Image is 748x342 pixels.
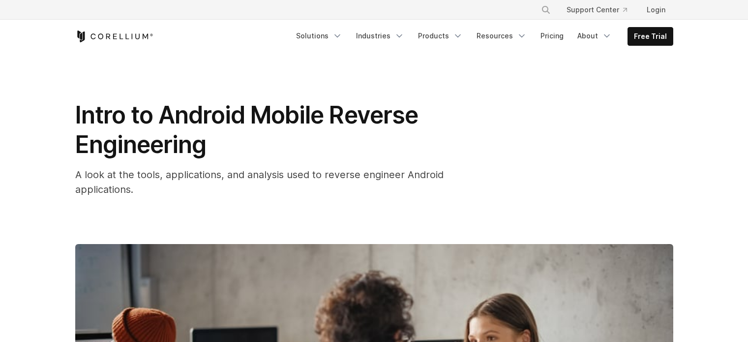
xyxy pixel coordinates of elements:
[75,169,444,195] span: A look at the tools, applications, and analysis used to reverse engineer Android applications.
[571,27,618,45] a: About
[350,27,410,45] a: Industries
[290,27,673,46] div: Navigation Menu
[75,31,153,42] a: Corellium Home
[412,27,469,45] a: Products
[535,27,569,45] a: Pricing
[628,28,673,45] a: Free Trial
[75,100,418,159] span: Intro to Android Mobile Reverse Engineering
[559,1,635,19] a: Support Center
[471,27,533,45] a: Resources
[290,27,348,45] a: Solutions
[639,1,673,19] a: Login
[529,1,673,19] div: Navigation Menu
[537,1,555,19] button: Search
